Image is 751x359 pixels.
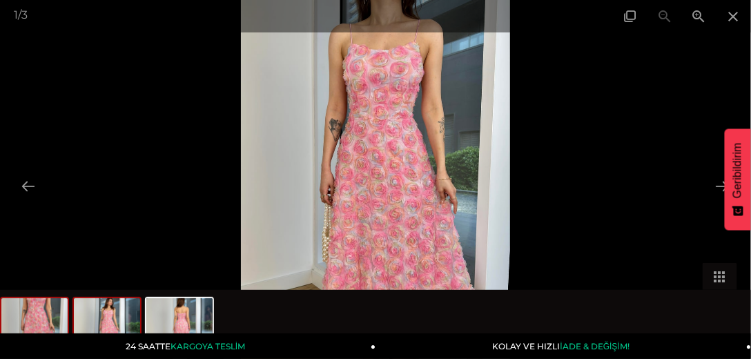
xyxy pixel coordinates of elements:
button: Toggle thumbnails [703,263,737,290]
span: 3 [21,8,28,21]
button: Geribildirim - Show survey [725,129,751,231]
img: erlan-elbise-24y514-8db-27.jpg [146,298,213,351]
span: Geribildirim [732,143,744,199]
span: KARGOYA TESLİM [170,341,245,351]
span: 1 [14,8,18,21]
img: erlan-elbise-24y514-786d14.jpg [74,298,140,351]
img: erlan-elbise-24y514-18b0-4.jpg [1,298,68,351]
span: İADE & DEĞİŞİM! [560,341,630,351]
a: KOLAY VE HIZLIİADE & DEĞİŞİM! [375,333,751,359]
